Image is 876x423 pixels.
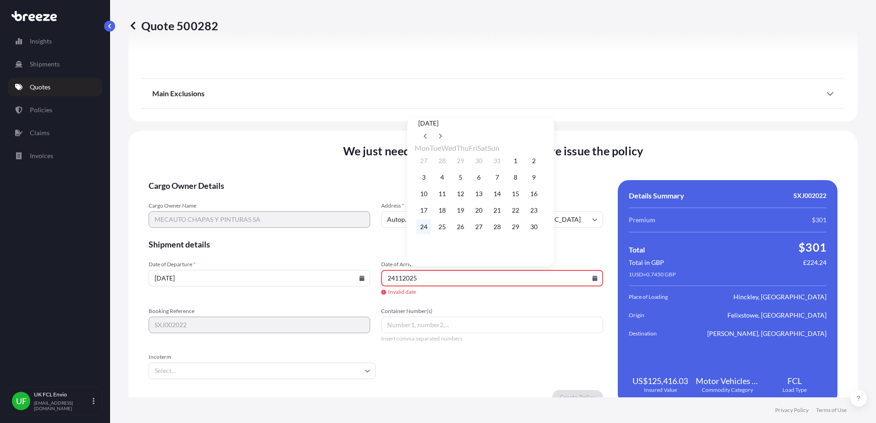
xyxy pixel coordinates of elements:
[418,118,543,129] div: [DATE]
[149,202,370,209] span: Cargo Owner Name
[490,203,505,218] button: 21
[471,220,486,234] button: 27
[453,220,468,234] button: 26
[456,143,469,152] span: Thursday
[727,311,826,320] span: Felixstowe, [GEOGRAPHIC_DATA]
[149,353,376,361] span: Incoterm
[733,292,826,302] span: Hinckley, [GEOGRAPHIC_DATA]
[441,143,456,152] span: Wednesday
[552,390,603,405] button: Create Policy
[793,191,826,200] span: SXJ002022
[775,407,809,414] a: Privacy Policy
[430,143,441,152] span: Tuesday
[149,308,370,315] span: Booking Reference
[30,151,53,160] p: Invoices
[490,154,505,168] button: 31
[30,128,50,137] p: Claims
[8,124,102,142] a: Claims
[696,375,759,386] span: Motor Vehicles (New)
[8,101,102,119] a: Policies
[471,203,486,218] button: 20
[416,187,431,201] button: 10
[381,261,603,268] span: Date of Arrival
[149,363,376,379] input: Select...
[152,89,205,98] span: Main Exclusions
[644,386,677,394] span: Insured Value
[787,375,802,386] span: FCL
[527,220,541,234] button: 30
[343,143,643,158] span: We just need a few more details before we issue the policy
[629,215,655,225] span: Premium
[30,60,60,69] p: Shipments
[629,271,676,278] span: 1 USD = 0.7450 GBP
[149,180,603,191] span: Cargo Owner Details
[508,220,523,234] button: 29
[149,239,603,250] span: Shipment details
[803,258,826,267] span: £224.24
[453,203,468,218] button: 19
[453,154,468,168] button: 29
[435,187,449,201] button: 11
[629,245,645,254] span: Total
[508,187,523,201] button: 15
[471,154,486,168] button: 30
[381,335,603,342] span: Insert comma-separated numbers
[471,187,486,201] button: 13
[453,170,468,185] button: 5
[435,220,449,234] button: 25
[629,311,680,320] span: Origin
[527,154,541,168] button: 2
[629,191,684,200] span: Details Summary
[435,170,449,185] button: 4
[560,393,596,402] p: Create Policy
[477,143,488,152] span: Saturday
[508,170,523,185] button: 8
[128,18,218,33] p: Quote 500282
[16,396,27,406] span: UF
[527,203,541,218] button: 23
[149,270,370,286] input: dd/mm/yyyy
[149,317,370,333] input: Your internal reference
[8,55,102,73] a: Shipments
[30,82,50,92] p: Quotes
[469,143,477,152] span: Friday
[816,407,847,414] a: Terms of Use
[508,154,523,168] button: 1
[416,154,431,168] button: 27
[381,317,603,333] input: Number1, number2,...
[416,220,431,234] button: 24
[435,203,449,218] button: 18
[8,147,102,165] a: Invoices
[152,82,834,104] div: Main Exclusions
[30,37,52,46] p: Insights
[707,329,826,338] span: [PERSON_NAME], [GEOGRAPHIC_DATA]
[490,220,505,234] button: 28
[632,375,688,386] span: US$125,416.03
[812,215,826,225] span: $301
[30,105,52,115] p: Policies
[34,391,91,398] p: UK FCL Envio
[471,170,486,185] button: 6
[149,261,370,268] span: Date of Departure
[488,143,499,152] span: Sunday
[629,329,680,338] span: Destination
[508,203,523,218] button: 22
[782,386,807,394] span: Load Type
[490,187,505,201] button: 14
[416,170,431,185] button: 3
[527,187,541,201] button: 16
[702,386,753,394] span: Commodity Category
[381,270,603,286] input: dd/mm/yyyy
[34,400,91,411] p: [EMAIL_ADDRESS][DOMAIN_NAME]
[381,288,603,296] span: Invalid date
[381,202,603,209] span: Address
[8,78,102,96] a: Quotes
[8,32,102,50] a: Insights
[527,170,541,185] button: 9
[453,187,468,201] button: 12
[435,154,449,168] button: 28
[490,170,505,185] button: 7
[629,292,680,302] span: Place of Loading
